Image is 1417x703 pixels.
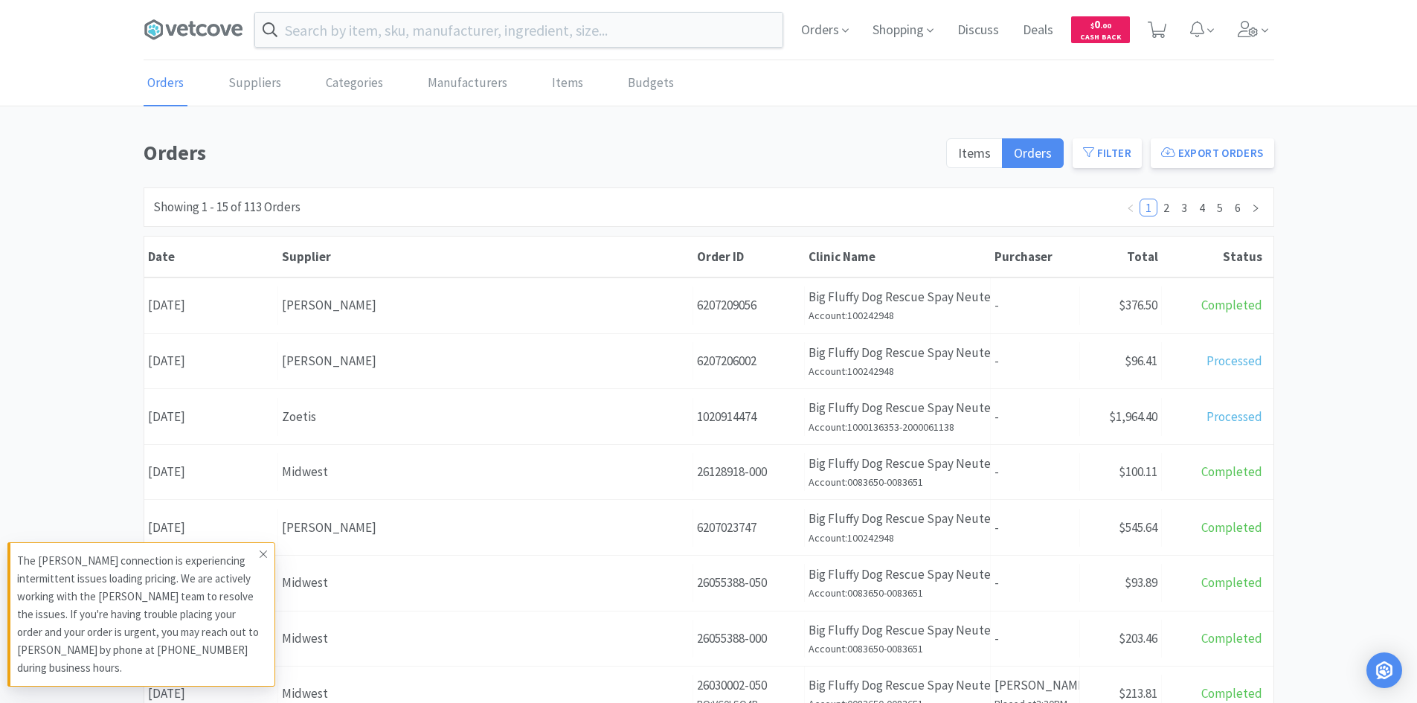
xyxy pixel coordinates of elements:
span: Completed [1201,574,1262,591]
li: 2 [1157,199,1175,216]
p: - [995,351,1076,371]
span: $93.89 [1125,574,1157,591]
div: [PERSON_NAME] [282,351,689,371]
span: $ [1090,21,1094,31]
a: 4 [1194,199,1210,216]
p: Big Fluffy Dog Rescue Spay Neuter Clinic [809,509,986,529]
div: Status [1166,248,1262,265]
div: Order ID [697,248,801,265]
li: 5 [1211,199,1229,216]
span: Items [958,144,991,161]
li: 3 [1175,199,1193,216]
a: Suppliers [225,61,285,106]
a: 1 [1140,199,1157,216]
span: $376.50 [1119,297,1157,313]
span: $100.11 [1119,463,1157,480]
a: 6 [1230,199,1246,216]
p: [PERSON_NAME] [995,675,1076,696]
a: Discuss [951,24,1005,37]
a: Items [548,61,587,106]
h6: Account: 0083650-0083651 [809,474,986,490]
div: Date [148,248,274,265]
div: [DATE] [144,342,278,380]
div: [PERSON_NAME] [282,295,689,315]
li: Previous Page [1122,199,1140,216]
h1: Orders [144,136,937,170]
span: $96.41 [1125,353,1157,369]
li: 6 [1229,199,1247,216]
div: Open Intercom Messenger [1366,652,1402,688]
div: [PERSON_NAME] [282,518,689,538]
span: 0 [1090,17,1111,31]
li: 4 [1193,199,1211,216]
span: Completed [1201,463,1262,480]
li: 1 [1140,199,1157,216]
span: Completed [1201,685,1262,702]
a: Deals [1017,24,1059,37]
p: Big Fluffy Dog Rescue Spay Neuter Clinic [809,287,986,307]
p: - [995,407,1076,427]
p: The [PERSON_NAME] connection is experiencing intermittent issues loading pricing. We are actively... [17,552,260,677]
div: [DATE] [144,453,278,491]
h6: Account: 0083650-0083651 [809,585,986,601]
span: $545.64 [1119,519,1157,536]
p: Big Fluffy Dog Rescue Spay Neuter Clinic [809,565,986,585]
p: Big Fluffy Dog Rescue Spay Neuter Clinic [809,343,986,363]
h6: Account: 1000136353-2000061138 [809,419,986,435]
p: 6207023747 [697,518,800,538]
a: 5 [1212,199,1228,216]
i: icon: right [1251,204,1260,213]
h6: Account: 100242948 [809,363,986,379]
button: Filter [1073,138,1142,168]
span: Cash Back [1080,33,1121,43]
a: 3 [1176,199,1192,216]
span: Completed [1201,519,1262,536]
p: Big Fluffy Dog Rescue Spay Neuter Clinic [809,675,986,696]
h6: Account: 100242948 [809,307,986,324]
button: Export Orders [1151,138,1274,168]
p: - [995,573,1076,593]
span: $203.46 [1119,630,1157,646]
span: Processed [1206,408,1262,425]
p: Big Fluffy Dog Rescue Spay Neuter Clinic [809,454,986,474]
p: 26128918-000 [697,462,800,482]
div: [DATE] [144,286,278,324]
a: $0.00Cash Back [1071,10,1130,50]
div: [DATE] [144,509,278,547]
h6: Account: 0083650-0083651 [809,641,986,657]
input: Search by item, sku, manufacturer, ingredient, size... [255,13,783,47]
p: Big Fluffy Dog Rescue Spay Neuter Clinic [809,620,986,641]
a: 2 [1158,199,1175,216]
p: Big Fluffy Dog Rescue Spay Neuter Clinic [809,398,986,418]
p: 1020914474 [697,407,800,427]
div: Supplier [282,248,690,265]
div: Zoetis [282,407,689,427]
span: Orders [1014,144,1052,161]
span: $213.81 [1119,685,1157,702]
p: - [995,462,1076,482]
span: Completed [1201,630,1262,646]
span: $1,964.40 [1109,408,1157,425]
div: Midwest [282,462,689,482]
a: Manufacturers [424,61,511,106]
p: 6207206002 [697,351,800,371]
div: Clinic Name [809,248,987,265]
p: 26055388-000 [697,629,800,649]
a: Orders [144,61,187,106]
span: . 00 [1100,21,1111,31]
div: [DATE] [144,398,278,436]
p: 6207209056 [697,295,800,315]
div: Showing 1 - 15 of 113 Orders [153,197,301,217]
p: 26030002-050 [697,675,800,696]
a: Budgets [624,61,678,106]
div: Purchaser [995,248,1076,265]
i: icon: left [1126,204,1135,213]
li: Next Page [1247,199,1265,216]
h6: Account: 100242948 [809,530,986,546]
div: Total [1084,248,1158,265]
p: - [995,295,1076,315]
p: - [995,518,1076,538]
span: Processed [1206,353,1262,369]
p: - [995,629,1076,649]
div: Midwest [282,573,689,593]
